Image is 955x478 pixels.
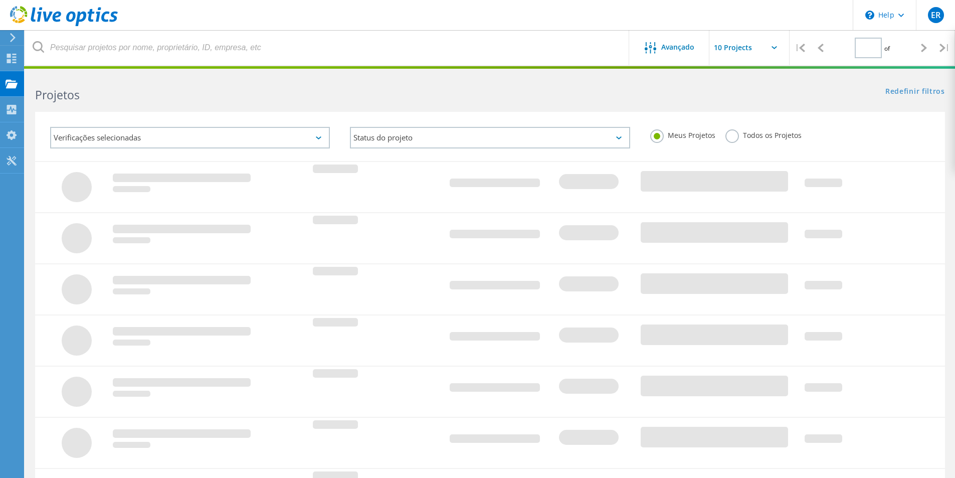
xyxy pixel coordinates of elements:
[25,30,630,65] input: Pesquisar projetos por nome, proprietário, ID, empresa, etc
[934,30,955,66] div: |
[790,30,810,66] div: |
[865,11,874,20] svg: \n
[931,11,940,19] span: ER
[650,129,715,139] label: Meus Projetos
[35,87,80,103] b: Projetos
[10,21,118,28] a: Live Optics Dashboard
[885,88,945,96] a: Redefinir filtros
[725,129,802,139] label: Todos os Projetos
[350,127,630,148] div: Status do projeto
[884,44,890,53] span: of
[661,44,694,51] span: Avançado
[50,127,330,148] div: Verificações selecionadas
